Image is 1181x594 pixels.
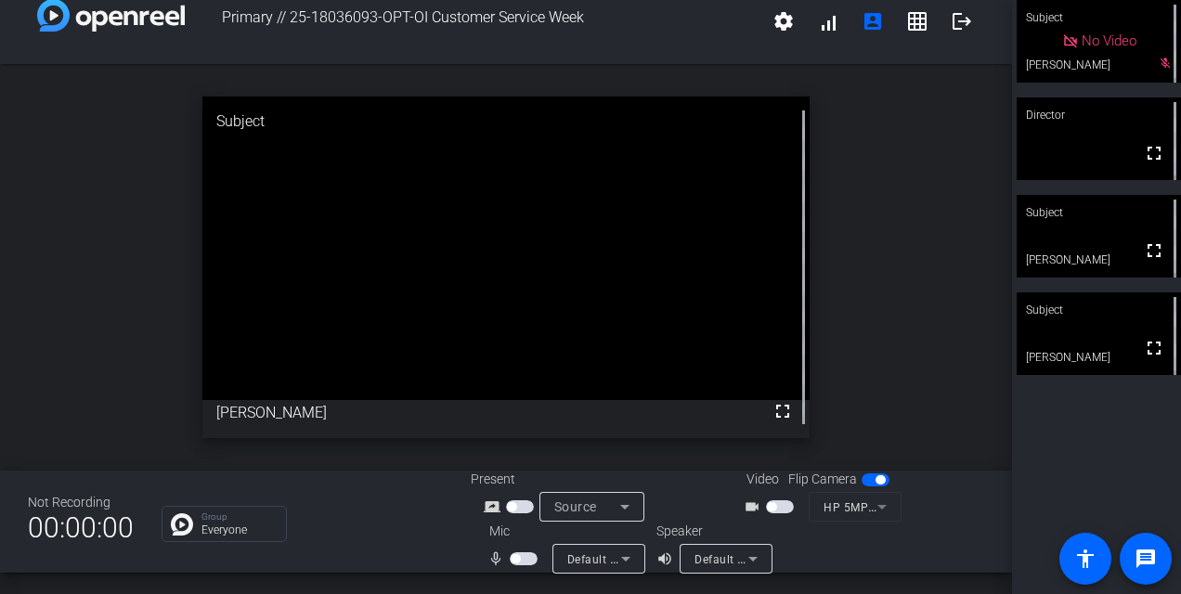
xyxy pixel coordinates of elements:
[487,548,510,570] mat-icon: mic_none
[1017,292,1181,328] div: Subject
[951,10,973,32] mat-icon: logout
[1017,97,1181,133] div: Director
[201,524,277,536] p: Everyone
[788,470,857,489] span: Flip Camera
[1143,239,1165,262] mat-icon: fullscreen
[1135,548,1157,570] mat-icon: message
[28,493,134,512] div: Not Recording
[171,513,193,536] img: Chat Icon
[656,522,768,541] div: Speaker
[554,499,597,514] span: Source
[471,470,656,489] div: Present
[862,10,884,32] mat-icon: account_box
[1143,142,1165,164] mat-icon: fullscreen
[694,551,909,566] span: Default - Headset (USB Audio Interface)
[567,551,782,566] span: Default - Headset (USB Audio Interface)
[471,522,656,541] div: Mic
[201,512,277,522] p: Group
[772,10,795,32] mat-icon: settings
[746,470,779,489] span: Video
[28,505,134,550] span: 00:00:00
[1017,195,1181,230] div: Subject
[744,496,766,518] mat-icon: videocam_outline
[1143,337,1165,359] mat-icon: fullscreen
[1082,32,1136,49] span: No Video
[484,496,506,518] mat-icon: screen_share_outline
[202,97,810,147] div: Subject
[656,548,679,570] mat-icon: volume_up
[906,10,928,32] mat-icon: grid_on
[772,400,794,422] mat-icon: fullscreen
[1074,548,1097,570] mat-icon: accessibility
